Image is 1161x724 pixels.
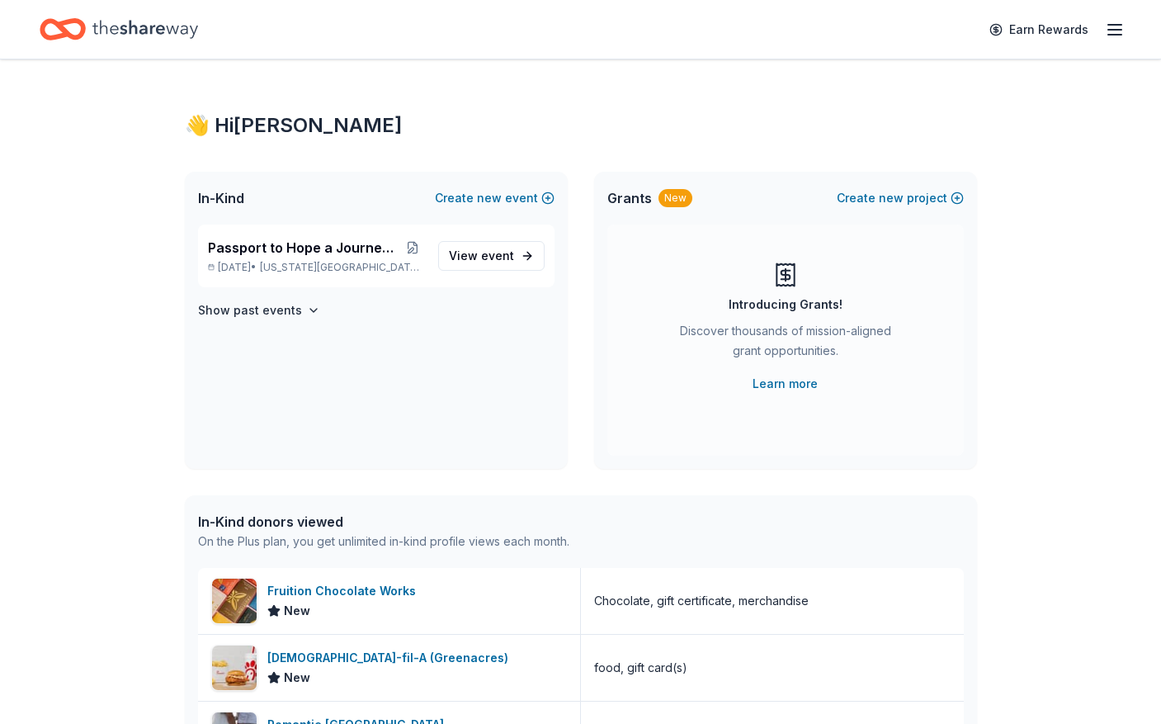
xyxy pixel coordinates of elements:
img: Image for Fruition Chocolate Works [212,579,257,623]
div: 👋 Hi [PERSON_NAME] [185,112,977,139]
span: View [449,246,514,266]
button: Createnewproject [837,188,964,208]
div: food, gift card(s) [594,658,687,678]
div: Fruition Chocolate Works [267,581,422,601]
span: Passport to Hope a Journey of Progress [208,238,401,258]
div: Introducing Grants! [729,295,842,315]
div: Discover thousands of mission-aligned grant opportunities. [673,321,898,367]
span: event [481,248,514,263]
a: Earn Rewards [979,15,1098,45]
div: [DEMOGRAPHIC_DATA]-fil-A (Greenacres) [267,648,515,668]
div: In-Kind donors viewed [198,512,569,532]
span: Grants [607,188,652,208]
span: New [284,601,310,621]
span: In-Kind [198,188,244,208]
p: [DATE] • [208,261,425,274]
a: View event [438,241,545,271]
div: New [658,189,692,207]
span: New [284,668,310,688]
button: Createnewevent [435,188,555,208]
div: On the Plus plan, you get unlimited in-kind profile views each month. [198,532,569,551]
a: Learn more [753,374,818,394]
a: Home [40,10,198,49]
img: Image for Chick-fil-A (Greenacres) [212,646,257,690]
span: [US_STATE][GEOGRAPHIC_DATA], [GEOGRAPHIC_DATA] [260,261,424,274]
span: new [879,188,904,208]
div: Chocolate, gift certificate, merchandise [594,591,809,611]
button: Show past events [198,300,320,320]
h4: Show past events [198,300,302,320]
span: new [477,188,502,208]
